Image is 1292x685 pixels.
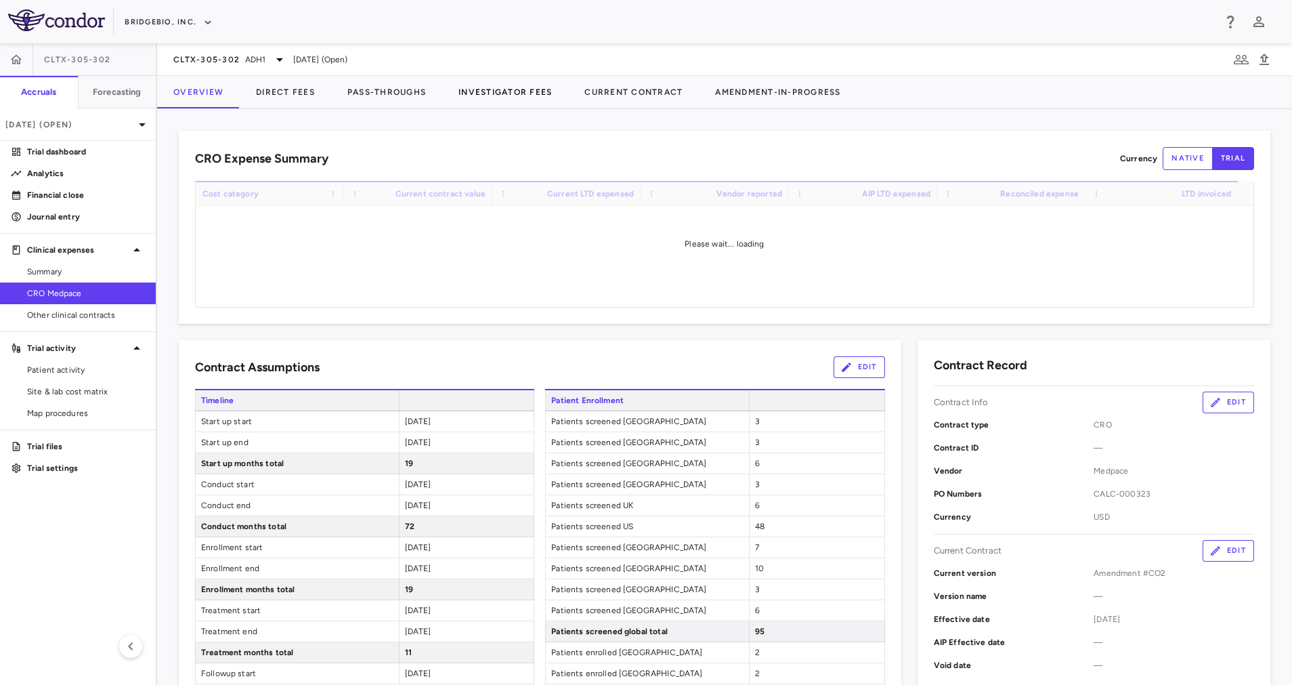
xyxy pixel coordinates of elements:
span: Patients screened [GEOGRAPHIC_DATA] [546,558,749,579]
span: 3 [755,417,760,426]
p: Analytics [27,167,145,180]
p: Contract ID [934,442,1094,454]
span: Patients enrolled [GEOGRAPHIC_DATA] [546,642,749,663]
p: Effective date [934,613,1094,625]
span: — [1094,659,1254,671]
span: Start up start [196,411,399,432]
span: 10 [755,564,764,573]
span: 3 [755,585,760,594]
span: CLTX-305-302 [44,54,110,65]
span: 19 [405,585,413,594]
span: ADH1 [245,54,266,66]
p: Contract Info [934,396,989,409]
span: Start up months total [196,453,399,474]
span: Patient activity [27,364,145,376]
span: Patients screened [GEOGRAPHIC_DATA] [546,600,749,621]
span: 2 [755,669,760,678]
span: CRO [1094,419,1254,431]
p: Clinical expenses [27,244,129,256]
span: 11 [405,648,412,657]
span: CLTX-305-302 [173,54,240,65]
p: Journal entry [27,211,145,223]
span: Patients screened [GEOGRAPHIC_DATA] [546,453,749,474]
span: Enrollment months total [196,579,399,600]
button: Edit [1203,392,1254,413]
span: Amendment #CO2 [1094,567,1254,579]
span: Enrollment start [196,537,399,558]
p: Version name [934,590,1094,602]
span: — [1094,636,1254,648]
span: Patients screened UK [546,495,749,516]
span: Timeline [195,390,399,411]
span: Patient Enrollment [545,390,749,411]
p: Vendor [934,465,1094,477]
span: Patients screened US [546,516,749,537]
p: Current Contract [934,545,1002,557]
h6: Contract Record [934,356,1027,375]
span: [DATE] [405,543,431,552]
span: Conduct months total [196,516,399,537]
span: [DATE] [405,501,431,510]
p: Trial files [27,440,145,453]
span: [DATE] [405,564,431,573]
span: Map procedures [27,407,145,419]
p: Trial settings [27,462,145,474]
span: Followup start [196,663,399,684]
span: Summary [27,266,145,278]
span: 72 [405,522,414,531]
span: Medpace [1094,465,1254,477]
button: Edit [834,356,885,378]
span: 2 [755,648,760,657]
span: Treatment end [196,621,399,642]
span: Start up end [196,432,399,453]
p: PO Numbers [934,488,1094,500]
span: [DATE] [405,438,431,447]
h6: CRO Expense Summary [195,150,328,168]
span: Please wait... loading [685,239,764,249]
p: Currency [934,511,1094,523]
h6: Contract Assumptions [195,358,320,377]
span: Patients screened global total [546,621,749,642]
span: 6 [755,606,760,615]
button: trial [1212,147,1254,170]
span: [DATE] (Open) [293,54,348,66]
button: Current Contract [568,76,699,108]
span: Enrollment end [196,558,399,579]
button: Overview [157,76,240,108]
span: Conduct end [196,495,399,516]
span: 19 [405,459,413,468]
span: [DATE] [405,669,431,678]
span: Site & lab cost matrix [27,386,145,398]
p: [DATE] (Open) [5,119,134,131]
span: Conduct start [196,474,399,495]
span: [DATE] [405,480,431,489]
span: [DATE] [1094,613,1254,625]
span: Patients screened [GEOGRAPHIC_DATA] [546,579,749,600]
button: Investigator Fees [442,76,568,108]
img: logo-full-SnFGN8VE.png [8,9,105,31]
span: — [1094,442,1254,454]
button: native [1163,147,1213,170]
span: 48 [755,522,765,531]
p: AIP Effective date [934,636,1094,648]
span: Treatment months total [196,642,399,663]
button: Direct Fees [240,76,331,108]
span: USD [1094,511,1254,523]
span: — [1094,590,1254,602]
span: 3 [755,480,760,489]
span: Patients enrolled [GEOGRAPHIC_DATA] [546,663,749,684]
span: 6 [755,459,760,468]
button: BridgeBio, Inc. [125,12,213,33]
button: Edit [1203,540,1254,562]
span: [DATE] [405,627,431,636]
span: Patients screened [GEOGRAPHIC_DATA] [546,411,749,432]
button: Pass-Throughs [331,76,442,108]
p: Trial activity [27,342,129,354]
span: 7 [755,543,759,552]
p: Void date [934,659,1094,671]
button: Amendment-In-Progress [699,76,857,108]
p: Trial dashboard [27,146,145,158]
span: CALC-000323 [1094,488,1254,500]
p: Current version [934,567,1094,579]
h6: Accruals [21,86,56,98]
